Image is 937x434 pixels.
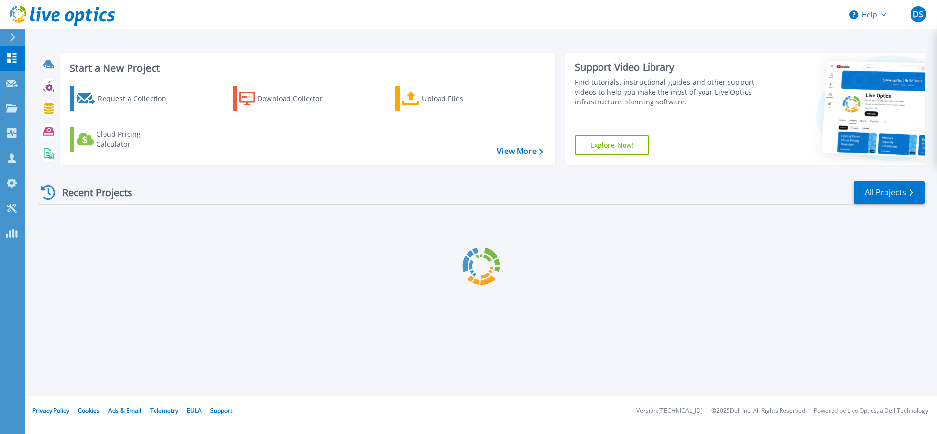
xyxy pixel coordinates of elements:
[422,89,500,108] div: Upload Files
[258,89,336,108] div: Download Collector
[98,89,176,108] div: Request a Collection
[78,407,100,415] a: Cookies
[575,61,758,74] div: Support Video Library
[150,407,178,415] a: Telemetry
[70,86,179,111] a: Request a Collection
[497,147,543,156] a: View More
[814,408,928,414] li: Powered by Live Optics, a Dell Technology
[575,135,650,155] a: Explore Now!
[108,407,141,415] a: Ads & Email
[575,77,758,107] div: Find tutorials, instructional guides and other support videos to help you make the most of your L...
[96,129,175,149] div: Cloud Pricing Calculator
[32,407,69,415] a: Privacy Policy
[913,10,923,18] span: DS
[636,408,703,414] li: Version: [TECHNICAL_ID]
[395,86,505,111] a: Upload Files
[38,180,146,204] div: Recent Projects
[210,407,232,415] a: Support
[187,407,202,415] a: EULA
[711,408,805,414] li: © 2025 Dell Inc. All Rights Reserved
[854,181,925,204] a: All Projects
[70,127,179,152] a: Cloud Pricing Calculator
[70,63,543,74] h3: Start a New Project
[233,86,342,111] a: Download Collector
